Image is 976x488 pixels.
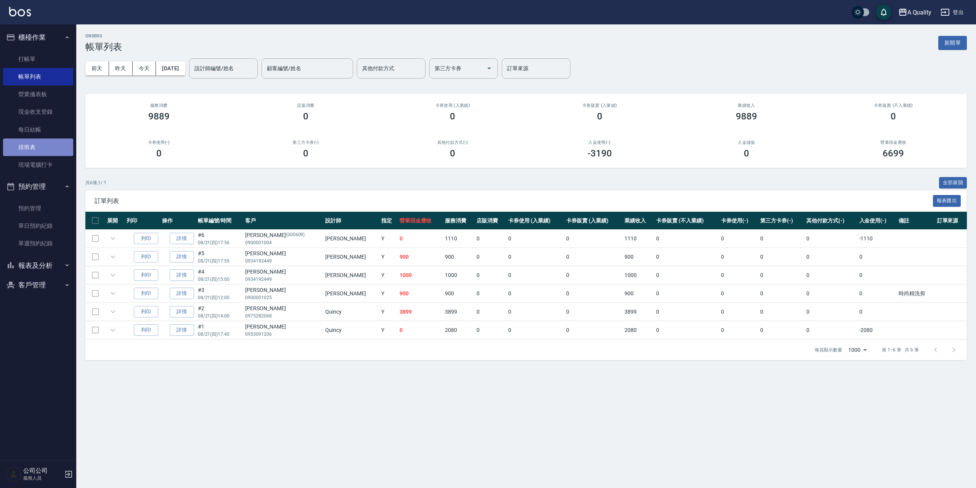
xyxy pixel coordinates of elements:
[196,321,244,339] td: #1
[245,312,321,319] p: 0975282068
[95,103,223,108] h3: 服務消費
[939,177,967,189] button: 全部展開
[935,212,967,230] th: 訂單來源
[815,346,842,353] p: 每頁顯示數量
[443,303,475,321] td: 3899
[3,103,73,121] a: 現金收支登錄
[506,303,564,321] td: 0
[804,303,857,321] td: 0
[857,321,897,339] td: -2080
[243,212,323,230] th: 客戶
[85,61,109,76] button: 前天
[682,140,811,145] h2: 入金儲值
[3,256,73,275] button: 報表及分析
[882,346,919,353] p: 第 1–6 筆 共 6 筆
[588,148,612,159] h3: -3190
[623,303,654,321] td: 3899
[857,212,897,230] th: 入金使用(-)
[196,230,244,248] td: #6
[719,248,758,266] td: 0
[134,288,158,300] button: 列印
[6,467,21,482] img: Person
[475,321,506,339] td: 0
[198,239,242,246] p: 08/21 (四) 17:56
[3,200,73,217] a: 預約管理
[379,266,398,284] td: Y
[475,285,506,303] td: 0
[564,303,622,321] td: 0
[109,61,133,76] button: 昨天
[654,321,719,339] td: 0
[804,266,857,284] td: 0
[443,248,475,266] td: 900
[134,324,158,336] button: 列印
[3,235,73,252] a: 單週預約紀錄
[891,111,896,122] h3: 0
[245,268,321,276] div: [PERSON_NAME]
[170,306,194,318] a: 詳情
[196,303,244,321] td: #2
[3,275,73,295] button: 客戶管理
[323,230,379,248] td: [PERSON_NAME]
[736,111,757,122] h3: 9889
[323,248,379,266] td: [PERSON_NAME]
[623,212,654,230] th: 業績收入
[758,212,804,230] th: 第三方卡券(-)
[323,285,379,303] td: [PERSON_NAME]
[804,285,857,303] td: 0
[134,269,158,281] button: 列印
[443,285,475,303] td: 900
[857,248,897,266] td: 0
[245,323,321,331] div: [PERSON_NAME]
[654,248,719,266] td: 0
[597,111,602,122] h3: 0
[654,266,719,284] td: 0
[170,288,194,300] a: 詳情
[245,331,321,338] p: 0953091206
[719,285,758,303] td: 0
[388,103,517,108] h2: 卡券使用 (入業績)
[303,148,308,159] h3: 0
[564,321,622,339] td: 0
[758,303,804,321] td: 0
[506,248,564,266] td: 0
[829,140,958,145] h2: 營業現金應收
[245,304,321,312] div: [PERSON_NAME]
[379,285,398,303] td: Y
[829,103,958,108] h2: 卡券販賣 (不入業績)
[303,111,308,122] h3: 0
[623,321,654,339] td: 2080
[95,197,933,205] span: 訂單列表
[198,294,242,301] p: 08/21 (四) 12:00
[398,285,443,303] td: 900
[379,248,398,266] td: Y
[443,266,475,284] td: 1000
[564,212,622,230] th: 卡券販賣 (入業績)
[623,285,654,303] td: 900
[245,294,321,301] p: 0900001025
[245,258,321,264] p: 0934192449
[85,34,122,39] h2: ORDERS
[744,148,749,159] h3: 0
[623,230,654,248] td: 1110
[933,197,961,204] a: 報表匯出
[804,321,857,339] td: 0
[907,8,932,17] div: A Quality
[170,233,194,245] a: 詳情
[134,251,158,263] button: 列印
[443,212,475,230] th: 服務消費
[156,61,185,76] button: [DATE]
[379,321,398,339] td: Y
[198,258,242,264] p: 08/21 (四) 17:55
[170,251,194,263] a: 詳情
[475,230,506,248] td: 0
[564,266,622,284] td: 0
[506,212,564,230] th: 卡券使用 (入業績)
[506,266,564,284] td: 0
[857,230,897,248] td: -1110
[241,140,370,145] h2: 第三方卡券(-)
[483,62,495,74] button: Open
[125,212,161,230] th: 列印
[3,177,73,196] button: 預約管理
[3,217,73,235] a: 單日預約紀錄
